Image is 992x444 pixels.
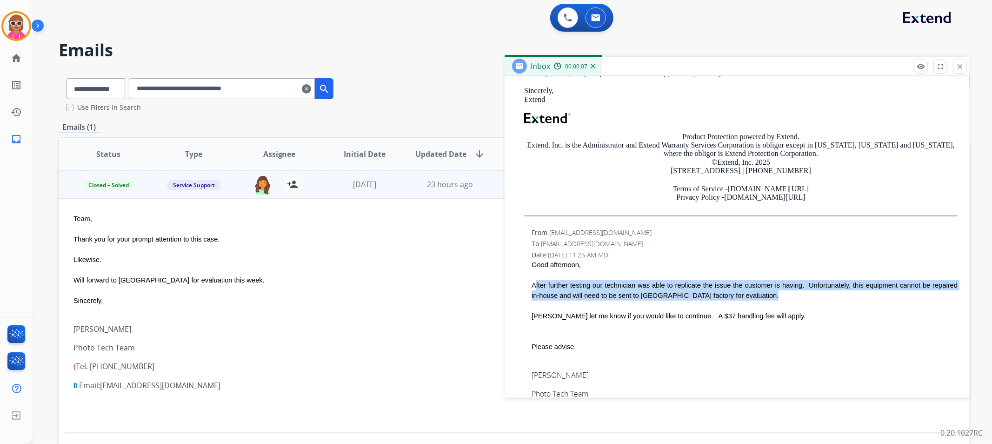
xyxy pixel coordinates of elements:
img: agent-avatar [253,175,272,195]
span: Assignee [263,148,296,160]
span: Type [185,148,202,160]
img: Extend Logo [524,113,571,123]
span: [DATE] [353,179,376,189]
p: Emails (1) [59,121,100,133]
img: avatar [3,13,29,39]
span: Closed – Solved [83,180,134,190]
span: Tel. [PHONE_NUMBER] [76,361,154,371]
div: Likewise. [73,255,784,265]
label: Use Filters In Search [77,103,141,112]
div: Will forward to [GEOGRAPHIC_DATA] for evaluation this week. [73,275,784,285]
span: [PERSON_NAME] [73,324,131,334]
span: [EMAIL_ADDRESS][DOMAIN_NAME] [541,239,643,248]
p: Product Protection powered by Extend. Extend, Inc. is the Administrator and Extend Warranty Servi... [524,133,958,175]
p: Sincerely, Extend [524,87,958,104]
span: Email: [79,380,220,390]
div: [PERSON_NAME] let me know if you would like to continue. A $37 handling fee will apply. [532,311,958,321]
mat-icon: close [956,62,964,71]
span: Inbox [531,61,550,71]
span: Updated Date [415,148,466,160]
mat-icon: search [319,83,330,94]
p: 0.20.1027RC [940,427,983,438]
b: 8 [73,382,77,390]
mat-icon: inbox [11,134,22,145]
mat-icon: fullscreen [936,62,945,71]
mat-icon: arrow_downward [474,148,485,160]
div: Sincerely, [73,296,784,306]
a: [DOMAIN_NAME][URL] [728,185,809,193]
mat-icon: clear [302,83,311,94]
span: [EMAIL_ADDRESS][DOMAIN_NAME] [549,228,652,237]
div: To: [532,239,958,249]
mat-icon: history [11,107,22,118]
h2: Emails [59,41,970,60]
p: Terms of Service - Privacy Policy - [524,185,958,202]
div: Team, [73,214,784,224]
div: Thank you for your prompt attention to this case. [73,234,784,244]
a: [EMAIL_ADDRESS][DOMAIN_NAME] [100,380,220,390]
span: [PERSON_NAME] [532,370,589,380]
span: Photo Tech Team [73,343,135,353]
span: Status [96,148,120,160]
span: Photo Tech Team [532,389,588,399]
div: Good afternoon, [532,260,958,270]
mat-icon: home [11,53,22,64]
div: From: [532,228,958,237]
div: After further testing our technician was able to replicate the issue the customer is having. Unfo... [532,280,958,301]
mat-icon: person_add [287,179,298,190]
span: [DATE] 11:25 AM MDT [548,250,612,259]
span: Initial Date [344,148,386,160]
span: ( [73,363,76,370]
span: 00:00:07 [565,63,587,70]
span: Service Support [167,180,220,190]
a: [DOMAIN_NAME][URL] [724,193,805,201]
mat-icon: remove_red_eye [917,62,925,71]
span: 23 hours ago [427,179,473,189]
mat-icon: list_alt [11,80,22,91]
div: Date: [532,250,958,260]
div: Please advise. [532,342,958,352]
